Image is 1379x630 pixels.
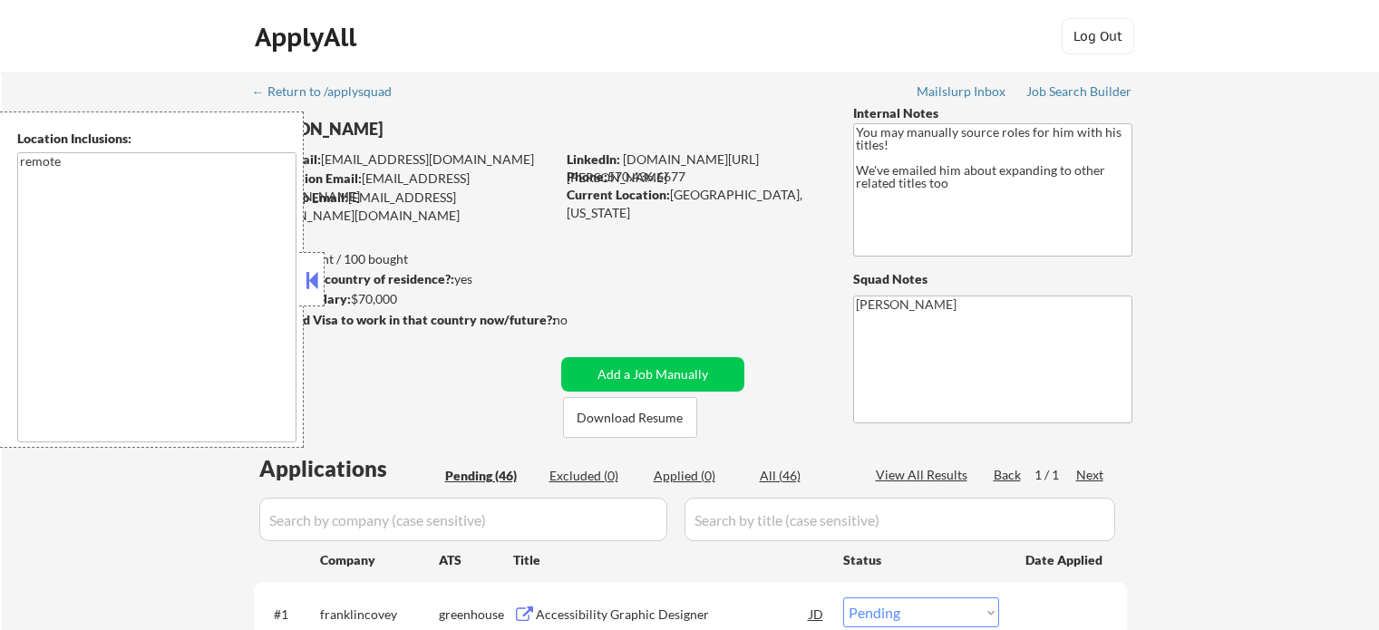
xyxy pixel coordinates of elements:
div: #1 [274,606,306,624]
div: Accessibility Graphic Designer [536,606,810,624]
div: Next [1076,466,1105,484]
strong: Current Location: [567,187,670,202]
div: [PERSON_NAME] [254,118,626,141]
div: Applied (0) [654,467,744,485]
a: Mailslurp Inbox [917,84,1007,102]
div: Back [994,466,1023,484]
div: Squad Notes [853,270,1132,288]
strong: Phone: [567,169,607,184]
div: Mailslurp Inbox [917,85,1007,98]
div: Location Inclusions: [17,130,296,148]
div: 570.436.6677 [567,168,823,186]
div: [EMAIL_ADDRESS][DOMAIN_NAME] [255,170,555,205]
div: greenhouse [439,606,513,624]
div: [EMAIL_ADDRESS][PERSON_NAME][DOMAIN_NAME] [254,189,555,224]
input: Search by title (case sensitive) [685,498,1115,541]
div: 0 sent / 100 bought [253,250,555,268]
div: [EMAIL_ADDRESS][DOMAIN_NAME] [255,150,555,169]
a: Job Search Builder [1026,84,1132,102]
div: Title [513,551,826,569]
div: 1 / 1 [1034,466,1076,484]
div: Company [320,551,439,569]
button: Log Out [1062,18,1134,54]
div: Excluded (0) [549,467,640,485]
div: Internal Notes [853,104,1132,122]
div: View All Results [876,466,973,484]
div: Job Search Builder [1026,85,1132,98]
input: Search by company (case sensitive) [259,498,667,541]
strong: Can work in country of residence?: [253,271,454,286]
div: Status [843,543,999,576]
strong: LinkedIn: [567,151,620,167]
div: ← Return to /applysquad [252,85,409,98]
button: Add a Job Manually [561,357,744,392]
div: Pending (46) [445,467,536,485]
div: Applications [259,458,439,480]
div: $70,000 [253,290,555,308]
div: Date Applied [1025,551,1105,569]
div: ApplyAll [255,22,362,53]
div: no [553,311,605,329]
div: franklincovey [320,606,439,624]
div: [GEOGRAPHIC_DATA], [US_STATE] [567,186,823,221]
div: ATS [439,551,513,569]
strong: Will need Visa to work in that country now/future?: [254,312,556,327]
button: Download Resume [563,397,697,438]
div: All (46) [760,467,850,485]
a: [DOMAIN_NAME][URL][PERSON_NAME] [567,151,759,185]
a: ← Return to /applysquad [252,84,409,102]
div: yes [253,270,549,288]
div: JD [808,597,826,630]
